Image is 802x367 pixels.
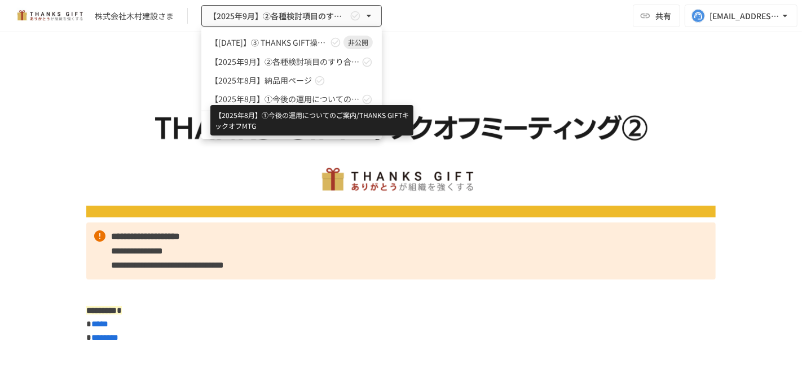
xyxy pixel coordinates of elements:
span: 【2025年8月】納品用ページ [210,75,312,86]
span: 非公開 [343,37,373,47]
span: 【2025年8月】①今後の運用についてのご案内/THANKS GIFTキックオフMTG [210,93,359,105]
li: ページの並び替え [201,116,382,134]
span: 【2025年9月】②各種検討項目のすり合わせ/ THANKS GIFTキックオフMTG [210,56,359,68]
span: 【[DATE]】➂ THANKS GIFT操作説明/THANKS GIFT[PERSON_NAME] [210,37,328,49]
